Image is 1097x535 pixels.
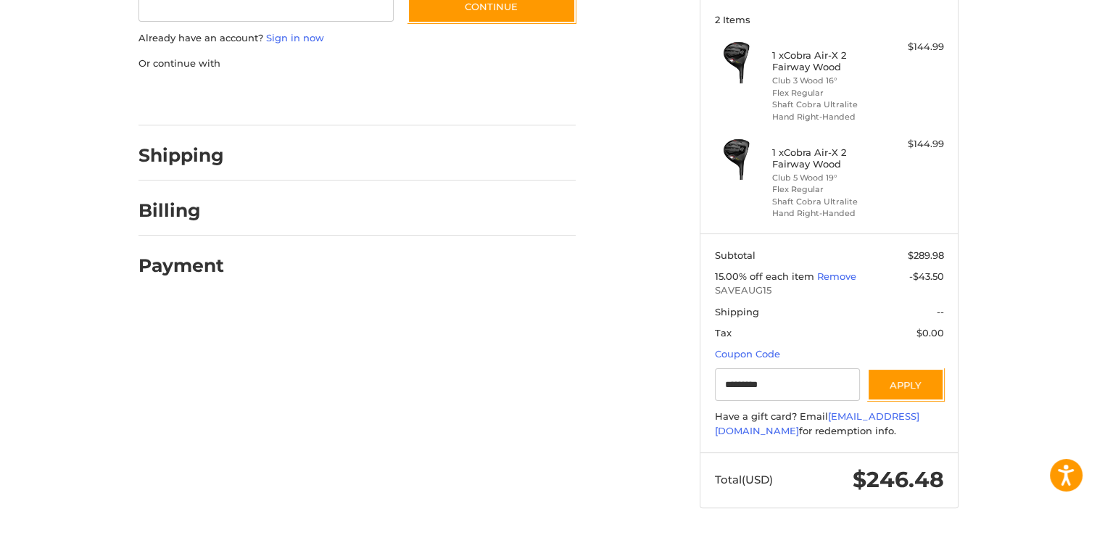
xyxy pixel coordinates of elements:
span: Total (USD) [715,473,773,486]
li: Club 5 Wood 19° [772,172,883,184]
a: Remove [817,270,856,282]
h2: Billing [138,199,223,222]
a: Sign in now [266,32,324,43]
iframe: PayPal-venmo [380,85,489,111]
a: Coupon Code [715,348,780,360]
span: SAVEAUG15 [715,283,944,298]
iframe: Google Customer Reviews [977,496,1097,535]
h4: 1 x Cobra Air-X 2 Fairway Wood [772,146,883,170]
li: Shaft Cobra Ultralite [772,196,883,208]
span: Shipping [715,306,759,318]
a: [EMAIL_ADDRESS][DOMAIN_NAME] [715,410,919,436]
span: Subtotal [715,249,756,261]
h2: Shipping [138,144,224,167]
h2: Payment [138,254,224,277]
li: Shaft Cobra Ultralite [772,99,883,111]
p: Already have an account? [138,31,576,46]
li: Club 3 Wood 16° [772,75,883,87]
h4: 1 x Cobra Air-X 2 Fairway Wood [772,49,883,73]
li: Flex Regular [772,87,883,99]
iframe: PayPal-paylater [257,85,365,111]
p: Or continue with [138,57,576,71]
div: Have a gift card? Email for redemption info. [715,410,944,438]
span: $0.00 [916,327,944,339]
li: Hand Right-Handed [772,111,883,123]
div: $144.99 [887,40,944,54]
span: $246.48 [853,466,944,493]
li: Flex Regular [772,183,883,196]
iframe: PayPal-paypal [134,85,243,111]
span: $289.98 [908,249,944,261]
input: Gift Certificate or Coupon Code [715,368,861,401]
li: Hand Right-Handed [772,207,883,220]
button: Apply [867,368,944,401]
span: 15.00% off each item [715,270,817,282]
span: -- [937,306,944,318]
h3: 2 Items [715,14,944,25]
span: -$43.50 [909,270,944,282]
span: Tax [715,327,732,339]
div: $144.99 [887,137,944,152]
